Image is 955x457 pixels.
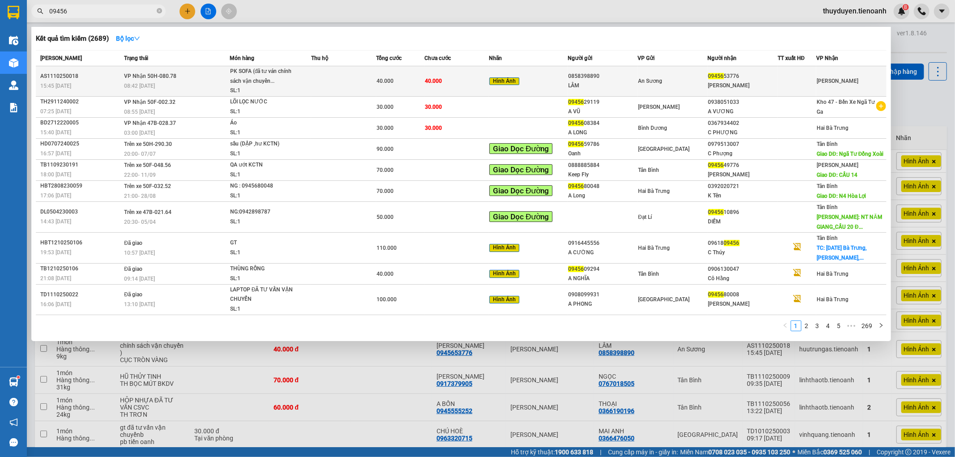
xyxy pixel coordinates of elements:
[40,249,71,256] span: 19:53 [DATE]
[876,101,886,111] span: plus-circle
[230,217,297,227] div: SL: 1
[489,55,502,61] span: Nhãn
[801,320,812,331] li: 2
[230,139,297,149] div: sầu (DẬP ,hư KCTN)
[823,321,833,331] a: 4
[708,81,777,90] div: [PERSON_NAME]
[230,181,297,191] div: NG : 0945680048
[40,55,82,61] span: [PERSON_NAME]
[817,271,848,277] span: Hai Bà Trưng
[377,188,394,194] span: 70.000
[36,34,109,43] h3: Kết quả tìm kiếm ( 2689 )
[834,320,844,331] li: 5
[425,125,442,131] span: 30.000
[638,104,680,110] span: [PERSON_NAME]
[568,72,637,81] div: 0858398890
[817,204,838,210] span: Tân Bình
[40,218,71,225] span: 14:43 [DATE]
[568,98,637,107] div: 29119
[124,130,155,136] span: 03:00 [DATE]
[878,323,884,328] span: right
[489,244,519,252] span: Hình Ảnh
[230,149,297,159] div: SL: 1
[230,86,297,96] div: SL: 1
[230,304,297,314] div: SL: 1
[568,183,584,189] span: 09456
[780,320,791,331] button: left
[377,296,397,303] span: 100.000
[708,98,777,107] div: 0938051033
[568,239,637,248] div: 0916445556
[230,264,297,274] div: THÙNG RỖNG
[568,141,584,147] span: 09456
[859,321,875,331] a: 269
[708,191,777,201] div: K Tên
[230,285,297,304] div: LAPTOP ĐÃ TƯ VẤN VẬN CHUYỂN
[638,146,689,152] span: [GEOGRAPHIC_DATA]
[230,118,297,128] div: Áo
[817,99,875,115] span: Kho 47 - Bến Xe Ngã Tư Ga
[568,107,637,116] div: A VŨ
[708,217,777,226] div: DIỄM
[568,248,637,257] div: A CƯỜNG
[124,276,155,282] span: 09:14 [DATE]
[109,31,147,46] button: Bộ lọcdown
[124,120,176,126] span: VP Nhận 47B-028.37
[708,72,777,81] div: 53776
[708,208,777,217] div: 10896
[124,301,155,308] span: 13:10 [DATE]
[817,296,848,303] span: Hai Bà Trưng
[638,125,667,131] span: Bình Dương
[489,296,519,304] span: Hình Ảnh
[40,264,121,273] div: TB1210250106
[708,182,777,191] div: 0392020721
[638,167,659,173] span: Tân Bình
[708,73,724,79] span: 09456
[124,83,155,89] span: 08:42 [DATE]
[40,192,71,199] span: 17:06 [DATE]
[425,78,442,84] span: 40.000
[9,377,18,387] img: warehouse-icon
[708,248,777,257] div: C Thúy
[40,83,71,89] span: 15:45 [DATE]
[708,274,777,283] div: Cô Hằng
[230,67,297,86] div: PK SOFA (đã tư ván chính sách vận chuyển...
[124,141,172,147] span: Trên xe 50H-290.30
[817,172,857,178] span: Giao DĐ: CẦU 14
[9,58,18,68] img: warehouse-icon
[813,321,822,331] a: 3
[40,301,71,308] span: 16:06 [DATE]
[708,209,724,215] span: 09456
[568,299,637,309] div: A PHONG
[124,193,156,199] span: 21:00 - 28/08
[230,274,297,284] div: SL: 1
[489,164,552,175] span: Giao Dọc Đường
[230,97,297,107] div: LÕI LỌC NƯỚC
[859,320,876,331] li: 269
[817,214,882,230] span: [PERSON_NAME]: NT NĂM GIANG_CẦU 20 Đ...
[568,128,637,137] div: A LONG
[780,320,791,331] li: Previous Page
[489,77,519,85] span: Hình Ảnh
[377,125,394,131] span: 30.000
[708,299,777,309] div: [PERSON_NAME]
[40,139,121,149] div: HD0707240025
[876,320,886,331] button: right
[124,250,155,256] span: 10:57 [DATE]
[817,162,858,168] span: [PERSON_NAME]
[817,151,883,157] span: Giao DĐ: Ngã Tư Đồng Xoài
[425,104,442,110] span: 30.000
[489,185,552,196] span: Giao Dọc Đường
[568,191,637,201] div: A Long
[817,193,866,199] span: Giao DĐ: N4 Hòa Lợi
[230,170,297,180] div: SL: 1
[568,81,637,90] div: LÂM
[49,6,155,16] input: Tìm tên, số ĐT hoặc mã đơn
[489,270,519,278] span: Hình Ảnh
[40,238,121,248] div: HBT1210250106
[791,321,801,331] a: 1
[568,55,592,61] span: Người gửi
[424,55,451,61] span: Chưa cước
[9,438,18,447] span: message
[230,55,254,61] span: Món hàng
